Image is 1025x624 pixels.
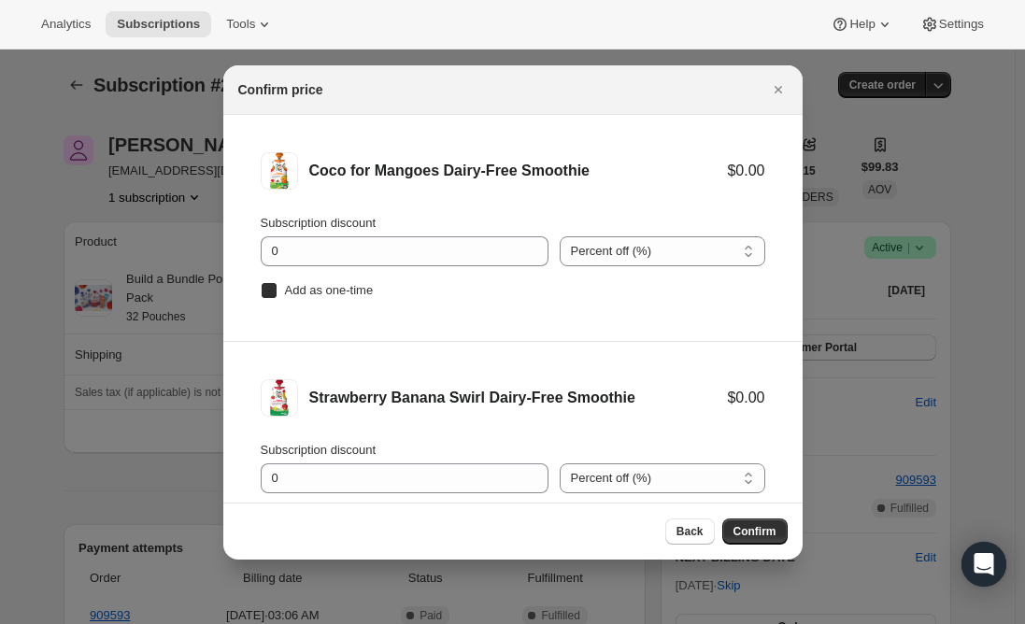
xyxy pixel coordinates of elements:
[261,216,377,230] span: Subscription discount
[665,518,715,545] button: Back
[106,11,211,37] button: Subscriptions
[727,162,764,180] div: $0.00
[261,379,298,417] img: Strawberry Banana Swirl Dairy-Free Smoothie
[261,443,377,457] span: Subscription discount
[309,389,728,407] div: Strawberry Banana Swirl Dairy-Free Smoothie
[727,389,764,407] div: $0.00
[939,17,984,32] span: Settings
[117,17,200,32] span: Subscriptions
[849,17,875,32] span: Help
[765,77,791,103] button: Close
[722,518,788,545] button: Confirm
[261,152,298,190] img: Coco for Mangoes Dairy-Free Smoothie
[819,11,904,37] button: Help
[676,524,704,539] span: Back
[961,542,1006,587] div: Open Intercom Messenger
[41,17,91,32] span: Analytics
[309,162,728,180] div: Coco for Mangoes Dairy-Free Smoothie
[238,80,323,99] h2: Confirm price
[226,17,255,32] span: Tools
[215,11,285,37] button: Tools
[285,283,374,297] span: Add as one-time
[909,11,995,37] button: Settings
[733,524,776,539] span: Confirm
[30,11,102,37] button: Analytics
